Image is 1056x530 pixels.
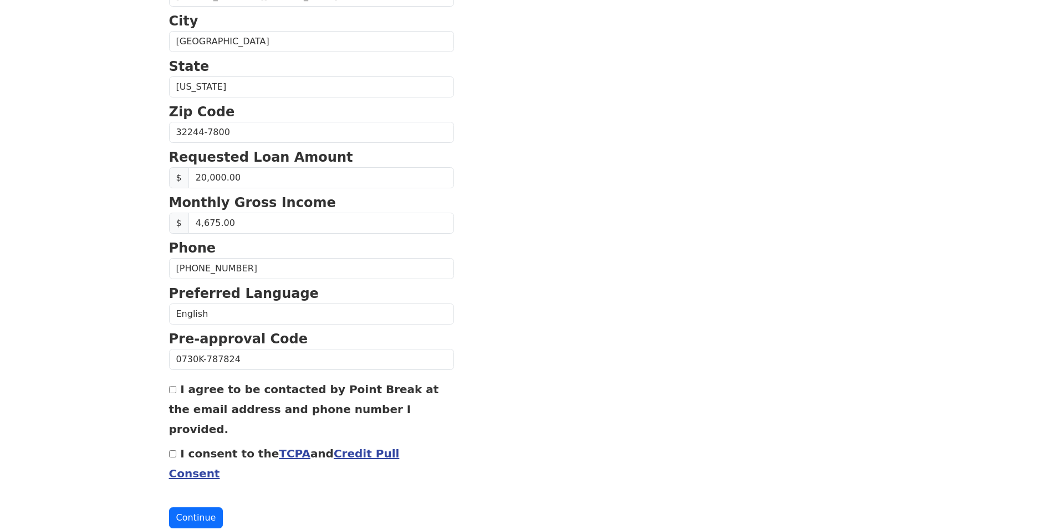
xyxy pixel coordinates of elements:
strong: Phone [169,240,216,256]
span: $ [169,213,189,234]
strong: State [169,59,210,74]
input: City [169,31,454,52]
input: Phone [169,258,454,279]
label: I consent to the and [169,447,400,480]
span: $ [169,167,189,188]
strong: City [169,13,198,29]
a: TCPA [279,447,310,460]
strong: Pre-approval Code [169,331,308,347]
input: Pre-approval Code [169,349,454,370]
input: Requested Loan Amount [188,167,454,188]
strong: Requested Loan Amount [169,150,353,165]
strong: Preferred Language [169,286,319,301]
p: Monthly Gross Income [169,193,454,213]
label: I agree to be contacted by Point Break at the email address and phone number I provided. [169,383,439,436]
button: Continue [169,507,223,528]
input: Zip Code [169,122,454,143]
input: 0.00 [188,213,454,234]
strong: Zip Code [169,104,235,120]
